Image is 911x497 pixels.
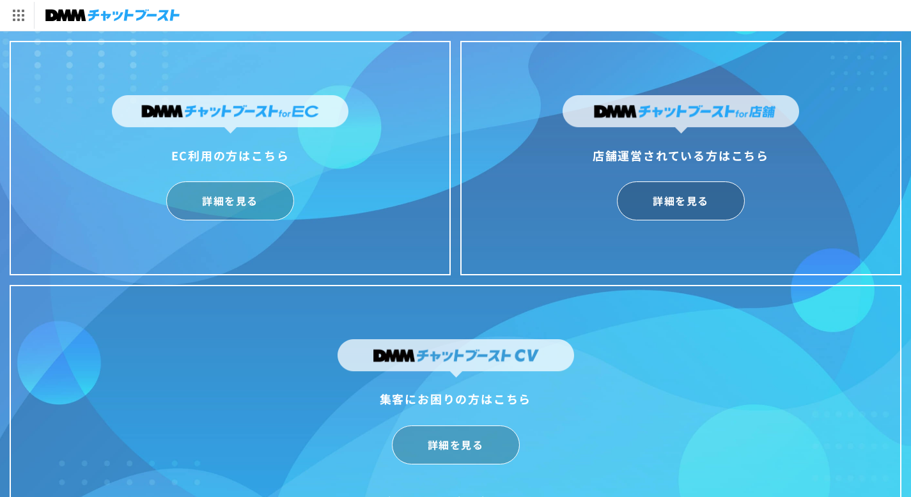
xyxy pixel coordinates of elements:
[338,339,574,378] img: DMMチャットブーストCV
[2,2,34,29] img: サービス
[45,6,180,24] img: チャットブースト
[563,95,799,134] img: DMMチャットブーストfor店舗
[338,388,574,409] div: 集客にお困りの方はこちら
[392,425,520,464] a: 詳細を見る
[617,181,745,220] a: 詳細を見る
[563,145,799,165] div: 店舗運営されている方はこちら
[166,181,294,220] a: 詳細を見る
[112,145,348,165] div: EC利用の方はこちら
[112,95,348,134] img: DMMチャットブーストforEC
